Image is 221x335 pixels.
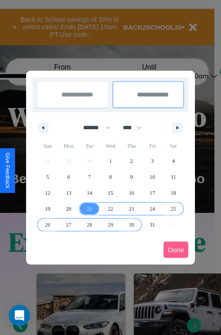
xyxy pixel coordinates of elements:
span: 4 [172,153,175,169]
span: Wed [100,139,121,153]
button: 10 [142,169,163,185]
button: 25 [163,201,184,217]
button: 12 [37,185,58,201]
button: Done [164,242,188,258]
span: 29 [108,217,113,233]
button: 31 [142,217,163,233]
button: 23 [121,201,142,217]
span: 27 [66,217,71,233]
span: Mon [58,139,79,153]
span: 8 [109,169,112,185]
button: 24 [142,201,163,217]
button: 17 [142,185,163,201]
button: 4 [163,153,184,169]
span: Fri [142,139,163,153]
button: 11 [163,169,184,185]
button: 26 [37,217,58,233]
span: 10 [150,169,155,185]
span: 12 [45,185,50,201]
button: 13 [58,185,79,201]
span: Thu [121,139,142,153]
span: 14 [87,185,92,201]
button: 29 [100,217,121,233]
button: 9 [121,169,142,185]
span: 17 [150,185,155,201]
button: 27 [58,217,79,233]
span: 11 [171,169,176,185]
button: 5 [37,169,58,185]
span: Sat [163,139,184,153]
span: 23 [129,201,134,217]
button: 2 [121,153,142,169]
span: Tue [79,139,100,153]
span: 30 [129,217,134,233]
button: 16 [121,185,142,201]
button: 30 [121,217,142,233]
button: 22 [100,201,121,217]
span: 31 [150,217,155,233]
span: 21 [87,201,92,217]
button: 14 [79,185,100,201]
span: 18 [171,185,176,201]
span: Sun [37,139,58,153]
button: 18 [163,185,184,201]
span: 26 [45,217,50,233]
button: 15 [100,185,121,201]
button: 21 [79,201,100,217]
button: 28 [79,217,100,233]
span: 28 [87,217,92,233]
button: 8 [100,169,121,185]
span: 15 [108,185,113,201]
span: 3 [151,153,154,169]
span: 9 [130,169,133,185]
button: 3 [142,153,163,169]
div: Give Feedback [4,153,11,189]
span: 6 [67,169,70,185]
button: 19 [37,201,58,217]
span: 5 [46,169,49,185]
span: 19 [45,201,50,217]
span: 2 [130,153,133,169]
span: 20 [66,201,71,217]
button: 7 [79,169,100,185]
button: 6 [58,169,79,185]
div: Open Intercom Messenger [9,305,30,326]
span: 7 [88,169,91,185]
span: 16 [129,185,134,201]
span: 25 [171,201,176,217]
span: 22 [108,201,113,217]
span: 1 [109,153,112,169]
button: 1 [100,153,121,169]
span: 13 [66,185,71,201]
span: 24 [150,201,155,217]
button: 20 [58,201,79,217]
